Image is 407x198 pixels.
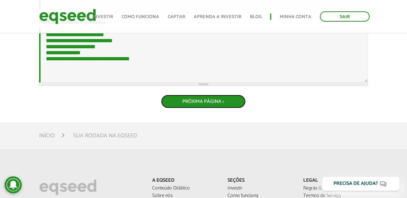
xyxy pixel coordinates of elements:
[152,186,217,191] a: Conteúdo Didático
[122,15,159,19] a: Como funciona
[168,15,185,19] a: Captar
[227,178,292,184] p: Seções
[73,131,137,141] li: Sua rodada na EqSeed
[227,186,292,191] a: Investir
[161,95,246,108] button: Próxima Página >
[303,178,368,184] p: Legal
[152,178,217,184] p: A EqSeed
[194,15,241,19] a: Aprenda a investir
[303,186,368,191] a: Regras Gerais
[39,133,55,139] a: Início
[280,15,311,19] a: Minha conta
[39,178,97,197] img: EqSeed Logo
[320,11,370,22] a: Sair
[39,7,96,26] img: EqSeed
[250,15,262,19] a: Blog
[92,15,113,19] a: Investir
